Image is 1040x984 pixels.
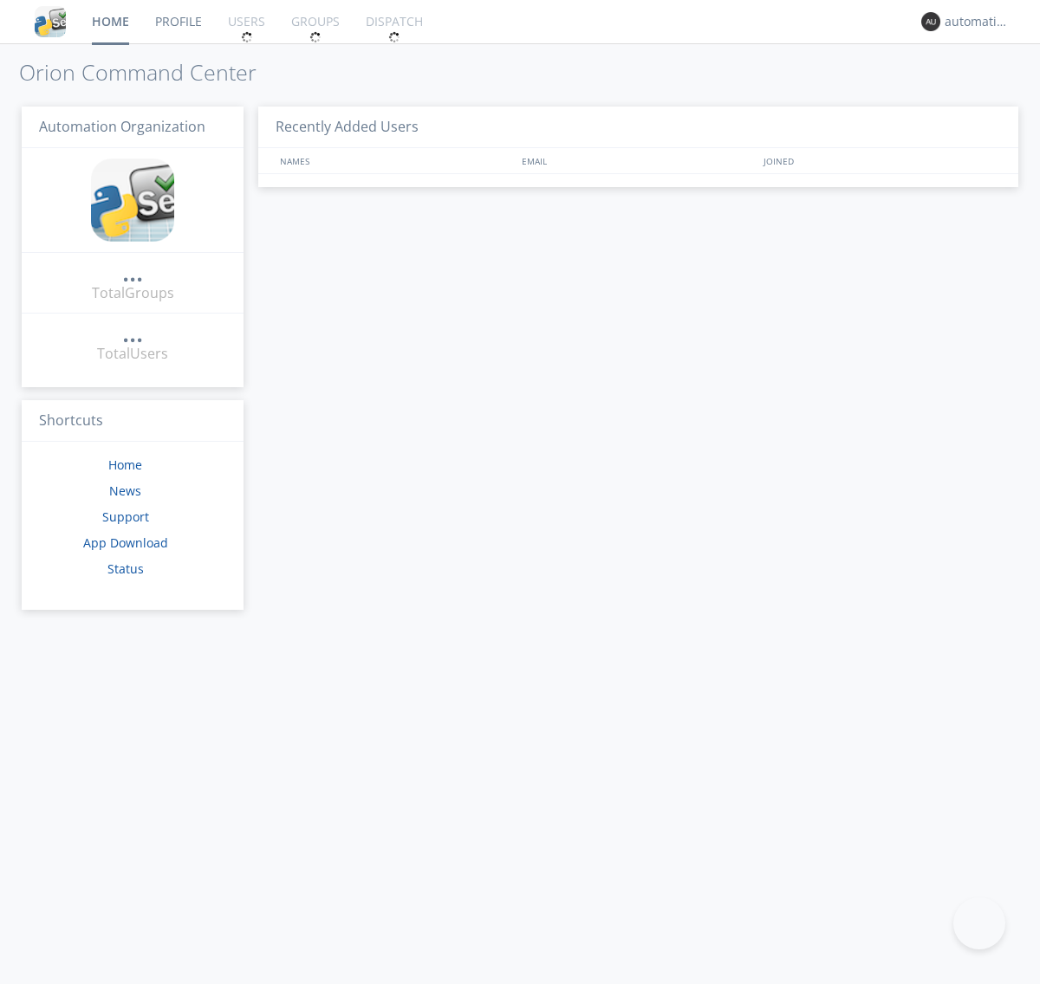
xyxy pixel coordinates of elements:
img: cddb5a64eb264b2086981ab96f4c1ba7 [35,6,66,37]
div: automation+atlas0011 [945,13,1010,30]
a: News [109,482,141,499]
img: 373638.png [921,12,940,31]
h3: Shortcuts [22,400,244,443]
div: ... [122,263,143,281]
a: Status [107,560,144,577]
a: App Download [83,534,168,551]
img: cddb5a64eb264b2086981ab96f4c1ba7 [91,159,174,242]
a: ... [122,324,143,344]
div: EMAIL [517,148,759,173]
a: Home [108,456,142,473]
img: spin.svg [388,31,400,43]
div: Total Groups [92,283,174,303]
span: Automation Organization [39,117,205,136]
div: ... [122,324,143,341]
div: JOINED [759,148,1002,173]
div: Total Users [97,344,168,364]
img: spin.svg [309,31,322,43]
img: spin.svg [241,31,253,43]
iframe: Toggle Customer Support [953,897,1005,949]
h3: Recently Added Users [258,107,1018,149]
a: ... [122,263,143,283]
a: Support [102,508,149,525]
div: NAMES [276,148,513,173]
